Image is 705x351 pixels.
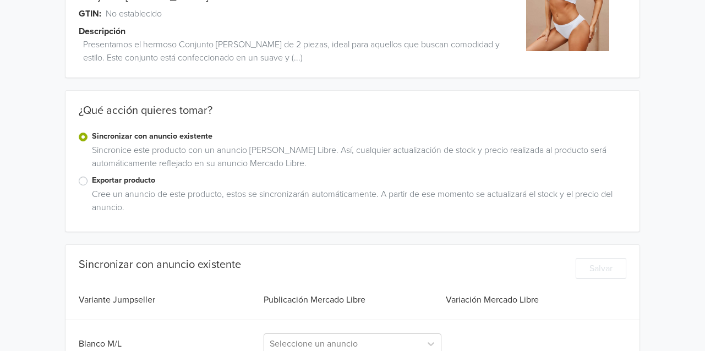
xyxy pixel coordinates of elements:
div: Variación Mercado Libre [444,293,626,306]
span: GTIN: [79,7,101,20]
span: Descripción [79,25,125,38]
label: Exportar producto [92,174,626,187]
div: Publicación Mercado Libre [261,293,444,306]
span: No establecido [106,7,162,20]
div: Cree un anuncio de este producto, estos se sincronizarán automáticamente. A partir de ese momento... [88,188,626,218]
div: Variante Jumpseller [79,293,261,306]
label: Sincronizar con anuncio existente [92,130,626,142]
span: Presentamos el hermoso Conjunto [PERSON_NAME] de 2 piezas, ideal para aquellos que buscan comodid... [83,38,509,64]
div: Sincronice este producto con un anuncio [PERSON_NAME] Libre. Así, cualquier actualización de stoc... [88,144,626,174]
div: Sincronizar con anuncio existente [79,258,241,271]
button: Salvar [576,258,626,279]
div: ¿Qué acción quieres tomar? [65,104,640,130]
div: Blanco M/L [79,337,261,350]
